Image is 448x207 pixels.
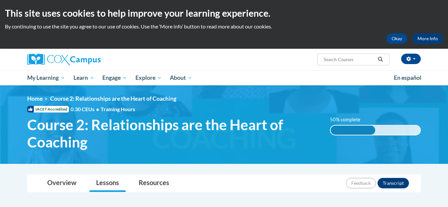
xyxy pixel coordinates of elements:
[401,54,421,64] button: Account Settings
[131,70,166,85] a: Explore
[101,106,135,112] span: Training Hours
[96,106,99,112] span: •
[386,33,407,44] button: Okay
[69,70,98,85] a: Learn
[27,54,152,65] a: Cox Campus
[376,56,385,63] button: Search
[5,7,443,20] h2: This site uses cookies to help improve your learning experience.
[412,33,443,44] a: More Info
[27,54,101,65] img: Cox Campus
[331,126,376,135] div: 50% complete
[102,74,127,82] span: Engage
[170,74,192,82] span: About
[27,74,65,82] span: My Learning
[27,106,69,112] span: IACET Accredited
[73,74,94,82] span: Learn
[41,175,83,192] a: Overview
[5,23,443,30] p: By continuing to use the site you agree to our use of cookies. Use the ‘More info’ button to read...
[71,106,101,113] span: 0.30 CEUs
[135,74,162,82] span: Explore
[377,178,409,188] button: Transcript
[346,178,376,188] button: Feedback
[90,175,126,192] a: Lessons
[50,95,176,102] span: Course 2: Relationships are the Heart of Coaching
[98,70,131,85] a: Engage
[330,116,368,123] label: 50% complete
[27,116,320,151] span: Course 2: Relationships are the Heart of Coaching
[394,74,421,81] span: En español
[17,70,431,85] div: Main menu
[323,56,376,63] input: Search Courses
[132,175,176,192] a: Resources
[23,70,69,85] a: My Learning
[27,95,43,102] a: Home
[166,70,197,85] a: About
[390,71,426,85] a: En español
